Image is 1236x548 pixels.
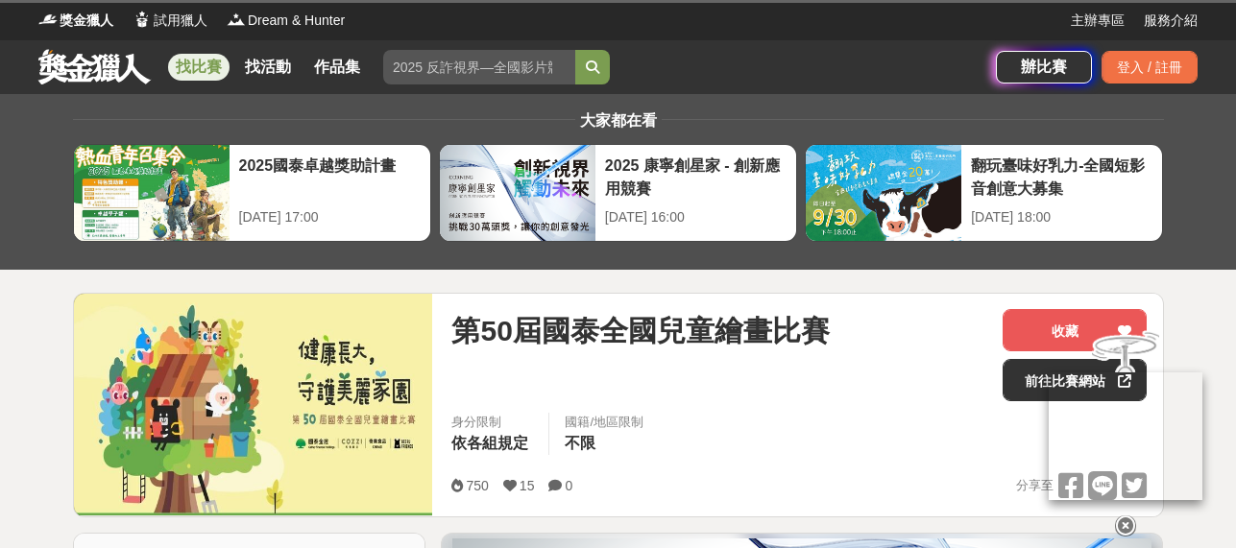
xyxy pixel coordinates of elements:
[60,11,113,31] span: 獎金獵人
[805,144,1163,242] a: 翻玩臺味好乳力-全國短影音創意大募集[DATE] 18:00
[133,11,207,31] a: Logo試用獵人
[565,413,643,432] div: 國籍/地區限制
[239,207,421,227] div: [DATE] 17:00
[451,309,829,352] span: 第50屆國泰全國兒童繪畫比賽
[74,294,433,515] img: Cover Image
[451,413,533,432] div: 身分限制
[996,51,1092,83] a: 辦比賽
[565,478,572,493] span: 0
[439,144,797,242] a: 2025 康寧創星家 - 創新應用競賽[DATE] 16:00
[73,144,431,242] a: 2025國泰卓越獎助計畫[DATE] 17:00
[154,11,207,31] span: 試用獵人
[1071,11,1125,31] a: 主辦專區
[248,11,345,31] span: Dream & Hunter
[1003,309,1147,351] button: 收藏
[565,435,595,451] span: 不限
[133,10,152,29] img: Logo
[605,155,787,198] div: 2025 康寧創星家 - 創新應用競賽
[306,54,368,81] a: 作品集
[971,155,1152,198] div: 翻玩臺味好乳力-全國短影音創意大募集
[1102,51,1198,83] div: 登入 / 註冊
[451,435,528,451] span: 依各組規定
[466,478,488,493] span: 750
[520,478,535,493] span: 15
[575,112,662,129] span: 大家都在看
[227,11,345,31] a: LogoDream & Hunter
[168,54,230,81] a: 找比賽
[1003,359,1147,401] a: 前往比賽網站
[237,54,299,81] a: 找活動
[383,50,575,84] input: 2025 反詐視界—全國影片競賽
[1144,11,1198,31] a: 服務介紹
[38,11,113,31] a: Logo獎金獵人
[605,207,787,227] div: [DATE] 16:00
[239,155,421,198] div: 2025國泰卓越獎助計畫
[227,10,246,29] img: Logo
[38,10,58,29] img: Logo
[1016,471,1054,500] span: 分享至
[971,207,1152,227] div: [DATE] 18:00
